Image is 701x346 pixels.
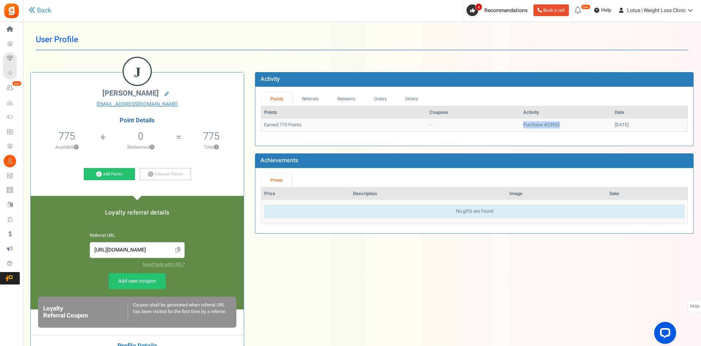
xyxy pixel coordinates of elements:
h5: Loyalty referral details [38,209,236,216]
th: Coupons [427,106,520,119]
p: Total [182,144,240,150]
h6: Referral URL [90,233,185,238]
td: - [427,119,520,131]
button: ? [214,145,219,150]
div: [DATE] [615,122,685,129]
span: Help [599,7,611,14]
a: 4 Recommendations [466,4,531,16]
span: [PERSON_NAME] [102,88,159,98]
div: No gifts are found [264,205,685,218]
a: Others [396,92,427,106]
button: ? [150,145,154,150]
a: Prizes [261,174,292,187]
b: Achievements [260,156,298,165]
th: Description [350,187,506,200]
span: FAQs [690,300,700,313]
em: New [12,81,22,86]
th: Image [506,187,607,200]
th: Date [612,106,687,119]
a: Add new coupon [109,273,166,289]
a: Orders [364,92,396,106]
span: Click to Copy [172,244,184,257]
span: Lotus | Weight Loss Clinic [627,7,686,14]
h6: Loyalty Referral Coupon [43,305,128,319]
th: Points [261,106,427,119]
th: Date [607,187,687,200]
img: Gratisfaction [3,3,20,19]
h5: 0 [138,131,143,142]
a: Add Points [84,168,135,181]
span: Recommendations [484,7,528,14]
button: ? [74,145,79,150]
a: [EMAIL_ADDRESS][DOMAIN_NAME] [36,101,238,108]
div: Coupon shall be generated when referral URL has been visited for the first time by a referral [128,302,231,323]
a: New [3,82,20,94]
b: Activity [260,75,280,83]
a: Referrals [292,92,328,106]
figcaption: J [124,58,151,86]
em: New [581,4,591,10]
th: Prize [261,187,350,200]
a: Subtract Points [140,168,191,181]
a: Help [591,4,614,16]
th: Activity [520,106,612,119]
a: Need help with URL? [143,261,185,268]
h4: Point Details [31,117,244,124]
a: Book a call [533,4,569,16]
p: Available [34,144,99,150]
h5: 775 [203,131,220,142]
p: Redeemed [106,144,175,150]
h1: User Profile [36,29,688,50]
a: Redeems [328,92,365,106]
td: Earned 775 Points [261,119,427,131]
a: Points [261,92,292,106]
span: 775 [59,129,75,144]
span: 4 [475,3,482,11]
td: Purchase #23952 [520,119,612,131]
